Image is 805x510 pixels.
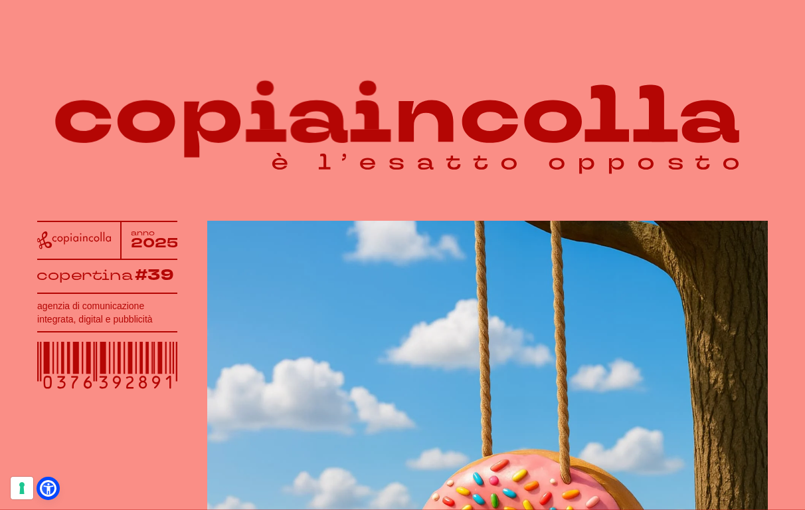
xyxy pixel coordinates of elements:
button: Le tue preferenze relative al consenso per le tecnologie di tracciamento [11,477,33,499]
tspan: #39 [137,265,177,286]
tspan: anno [131,229,155,238]
tspan: copertina [37,265,135,285]
tspan: 2025 [131,235,178,253]
h1: agenzia di comunicazione integrata, digital e pubblicità [37,299,177,326]
a: Open Accessibility Menu [40,480,56,497]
